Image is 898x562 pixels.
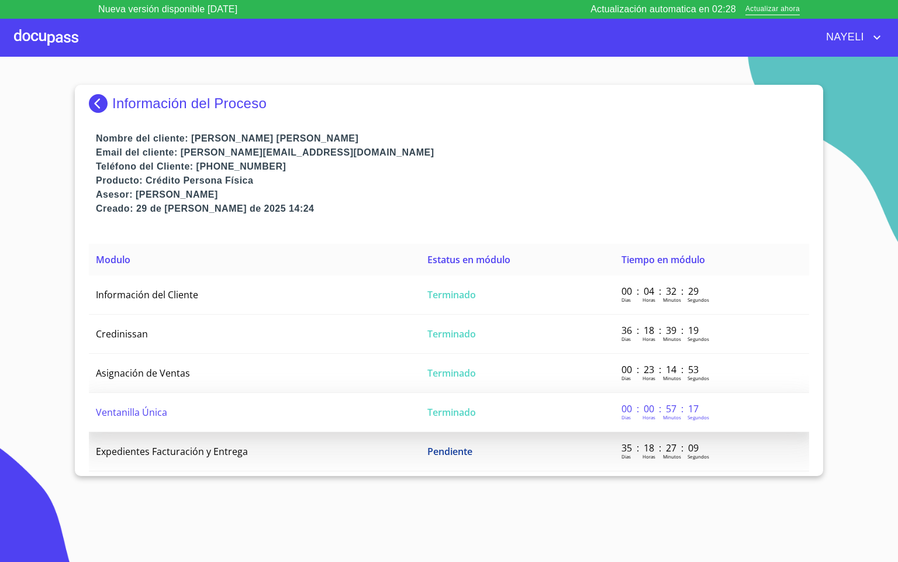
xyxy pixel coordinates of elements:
[643,336,655,342] p: Horas
[89,94,809,113] div: Información del Proceso
[621,375,631,381] p: Dias
[96,253,130,266] span: Modulo
[663,375,681,381] p: Minutos
[96,188,809,202] p: Asesor: [PERSON_NAME]
[96,132,809,146] p: Nombre del cliente: [PERSON_NAME] [PERSON_NAME]
[663,414,681,420] p: Minutos
[96,288,198,301] span: Información del Cliente
[98,2,237,16] p: Nueva versión disponible [DATE]
[96,160,809,174] p: Teléfono del Cliente: [PHONE_NUMBER]
[427,253,510,266] span: Estatus en módulo
[590,2,736,16] p: Actualización automatica en 02:28
[427,288,476,301] span: Terminado
[663,336,681,342] p: Minutos
[817,28,884,47] button: account of current user
[427,406,476,419] span: Terminado
[112,95,267,112] p: Información del Proceso
[688,414,709,420] p: Segundos
[96,445,248,458] span: Expedientes Facturación y Entrega
[96,327,148,340] span: Credinissan
[663,296,681,303] p: Minutos
[621,442,700,454] p: 35 : 18 : 27 : 09
[96,202,809,216] p: Creado: 29 de [PERSON_NAME] de 2025 14:24
[688,375,709,381] p: Segundos
[96,406,167,419] span: Ventanilla Única
[96,146,809,160] p: Email del cliente: [PERSON_NAME][EMAIL_ADDRESS][DOMAIN_NAME]
[643,375,655,381] p: Horas
[621,253,705,266] span: Tiempo en módulo
[621,414,631,420] p: Dias
[621,363,700,376] p: 00 : 23 : 14 : 53
[621,336,631,342] p: Dias
[663,453,681,460] p: Minutos
[96,367,190,380] span: Asignación de Ventas
[643,453,655,460] p: Horas
[621,453,631,460] p: Dias
[688,336,709,342] p: Segundos
[745,4,800,16] span: Actualizar ahora
[96,174,809,188] p: Producto: Crédito Persona Física
[427,367,476,380] span: Terminado
[643,296,655,303] p: Horas
[621,285,700,298] p: 00 : 04 : 32 : 29
[621,296,631,303] p: Dias
[89,94,112,113] img: Docupass spot blue
[643,414,655,420] p: Horas
[621,324,700,337] p: 36 : 18 : 39 : 19
[688,296,709,303] p: Segundos
[688,453,709,460] p: Segundos
[621,402,700,415] p: 00 : 00 : 57 : 17
[817,28,870,47] span: NAYELI
[427,327,476,340] span: Terminado
[427,445,472,458] span: Pendiente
